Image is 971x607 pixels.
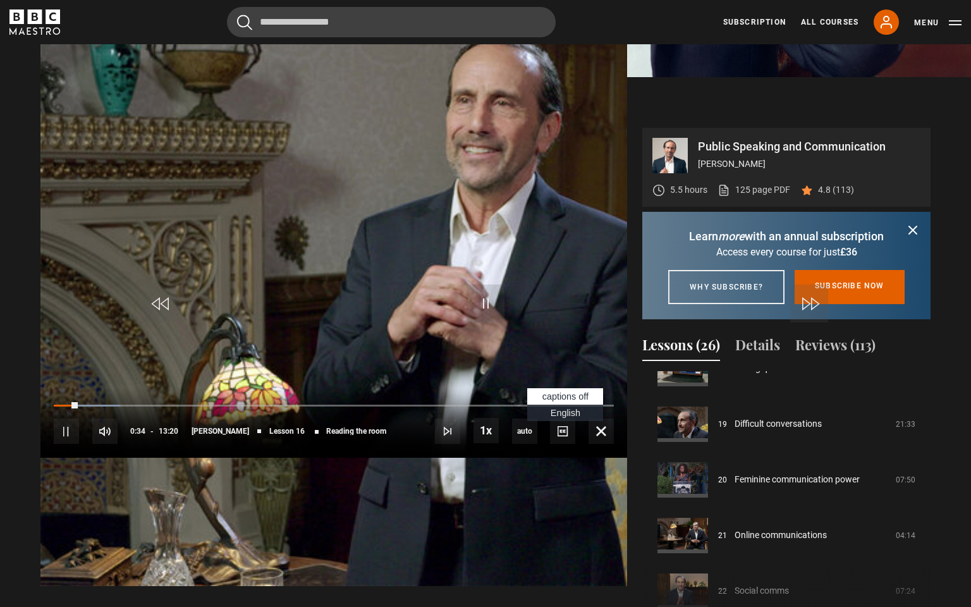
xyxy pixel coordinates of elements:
[698,141,920,152] p: Public Speaking and Communication
[159,420,178,443] span: 13:20
[227,7,556,37] input: Search
[551,408,580,418] span: English
[801,16,858,28] a: All Courses
[54,405,614,407] div: Progress Bar
[718,230,745,243] i: more
[735,417,822,431] a: Difficult conversations
[542,391,589,402] span: captions off
[795,270,905,304] a: Subscribe now
[550,419,575,444] button: Captions
[150,427,154,436] span: -
[668,270,785,304] a: Why subscribe?
[130,420,145,443] span: 0:34
[657,228,915,245] p: Learn with an annual subscription
[840,246,857,258] span: £36
[723,16,786,28] a: Subscription
[914,16,962,29] button: Toggle navigation
[657,245,915,260] p: Access every course for just
[718,183,790,197] a: 125 page PDF
[512,419,537,444] div: Current quality: 1080p
[40,128,627,458] video-js: Video Player
[326,427,386,435] span: Reading the room
[9,9,60,35] svg: BBC Maestro
[473,418,499,443] button: Playback Rate
[698,157,920,171] p: [PERSON_NAME]
[192,427,249,435] span: [PERSON_NAME]
[435,419,460,444] button: Next Lesson
[795,334,876,361] button: Reviews (113)
[269,427,305,435] span: Lesson 16
[735,529,827,542] a: Online communications
[735,473,860,486] a: Feminine communication power
[54,419,79,444] button: Pause
[92,419,118,444] button: Mute
[237,15,252,30] button: Submit the search query
[735,334,780,361] button: Details
[512,419,537,444] span: auto
[642,334,720,361] button: Lessons (26)
[735,362,801,375] a: Taking questions
[670,183,707,197] p: 5.5 hours
[818,183,854,197] p: 4.8 (113)
[589,419,614,444] button: Fullscreen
